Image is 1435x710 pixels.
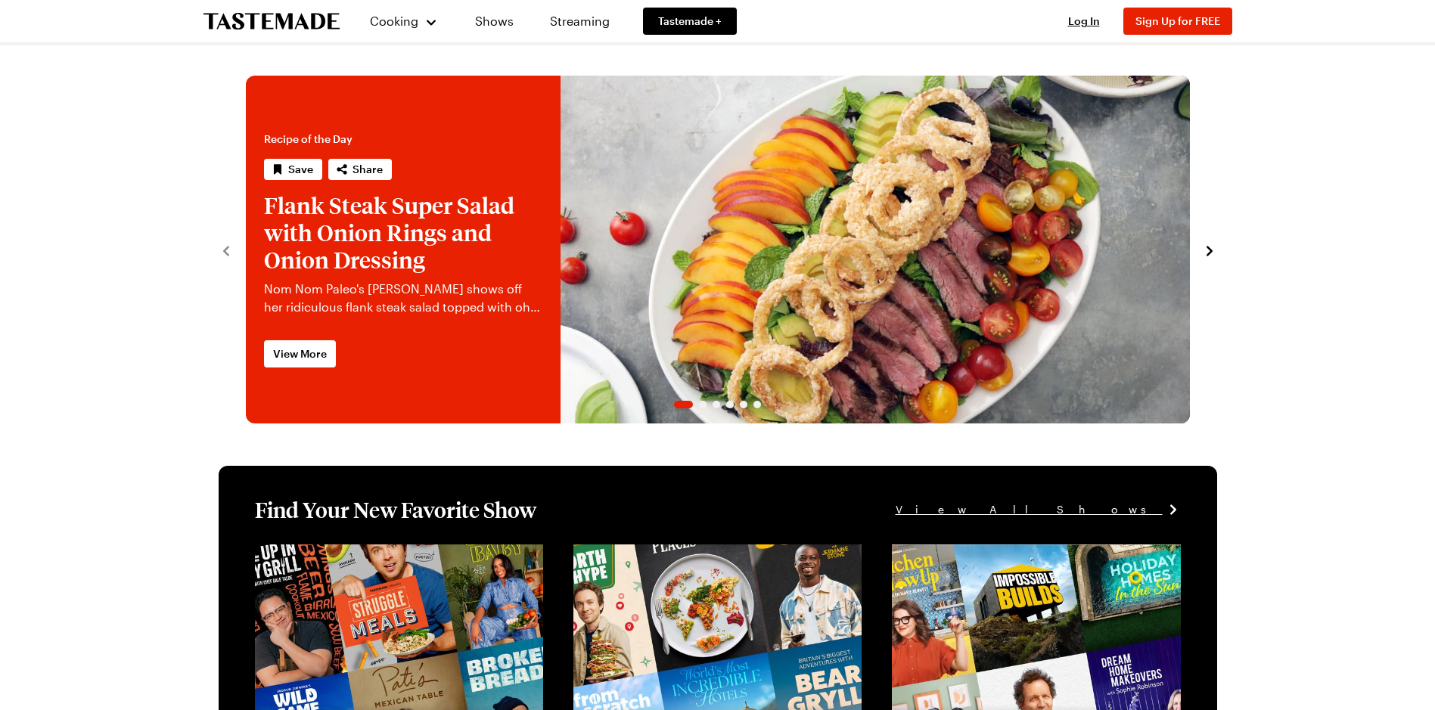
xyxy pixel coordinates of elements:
span: Go to slide 3 [713,401,720,408]
span: Sign Up for FREE [1135,14,1220,27]
span: Log In [1068,14,1100,27]
button: Cooking [370,3,439,39]
a: View full content for [object Object] [255,546,461,560]
span: Go to slide 2 [699,401,707,408]
span: Go to slide 6 [753,401,761,408]
span: View More [273,346,327,361]
button: Share [328,159,392,180]
button: Save recipe [264,159,322,180]
button: navigate to previous item [219,240,234,259]
div: 1 / 6 [246,76,1190,423]
span: Go to slide 5 [740,401,747,408]
span: Tastemade + [658,14,722,29]
span: Cooking [370,14,418,28]
h1: Find Your New Favorite Show [255,496,536,523]
button: navigate to next item [1202,240,1217,259]
a: View More [264,340,336,367]
a: To Tastemade Home Page [203,13,340,30]
a: View full content for [object Object] [573,546,780,560]
span: Share [353,162,383,177]
a: View full content for [object Object] [892,546,1098,560]
button: Log In [1054,14,1114,29]
span: Go to slide 1 [674,401,693,408]
button: Sign Up for FREE [1123,8,1232,35]
span: Save [288,162,313,177]
a: View All Shows [896,501,1181,518]
a: Tastemade + [643,8,737,35]
span: View All Shows [896,501,1163,518]
span: Go to slide 4 [726,401,734,408]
